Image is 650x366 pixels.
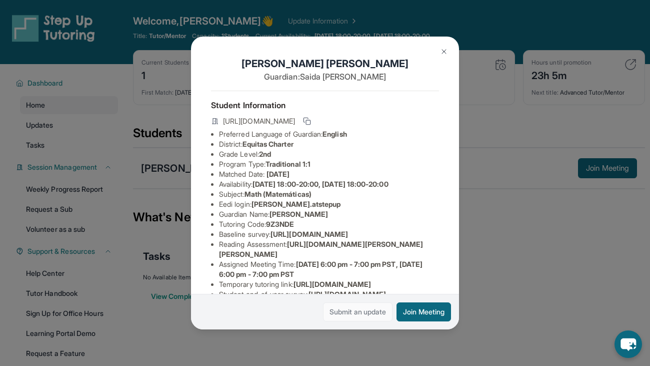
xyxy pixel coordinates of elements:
[440,48,448,56] img: Close Icon
[219,240,423,258] span: [URL][DOMAIN_NAME][PERSON_NAME][PERSON_NAME]
[308,290,386,298] span: [URL][DOMAIN_NAME]
[219,260,422,278] span: [DATE] 6:00 pm - 7:00 pm PST, [DATE] 6:00 pm - 7:00 pm PST
[396,302,451,321] button: Join Meeting
[211,57,439,71] h1: [PERSON_NAME] [PERSON_NAME]
[219,219,439,229] li: Tutoring Code :
[301,115,313,127] button: Copy link
[266,220,294,228] span: 9Z3NDE
[219,209,439,219] li: Guardian Name :
[270,230,348,238] span: [URL][DOMAIN_NAME]
[219,239,439,259] li: Reading Assessment :
[219,149,439,159] li: Grade Level:
[614,330,642,358] button: chat-button
[269,210,328,218] span: [PERSON_NAME]
[242,140,293,148] span: Equitas Charter
[219,289,439,299] li: Student end-of-year survey :
[219,139,439,149] li: District:
[259,150,271,158] span: 2nd
[219,129,439,139] li: Preferred Language of Guardian:
[219,279,439,289] li: Temporary tutoring link :
[211,71,439,83] p: Guardian: Saida [PERSON_NAME]
[322,130,347,138] span: English
[251,200,341,208] span: [PERSON_NAME].atstepup
[323,302,392,321] a: Submit an update
[265,160,310,168] span: Traditional 1:1
[252,180,388,188] span: [DATE] 18:00-20:00, [DATE] 18:00-20:00
[219,259,439,279] li: Assigned Meeting Time :
[223,116,295,126] span: [URL][DOMAIN_NAME]
[219,169,439,179] li: Matched Date:
[293,280,371,288] span: [URL][DOMAIN_NAME]
[219,179,439,189] li: Availability:
[266,170,289,178] span: [DATE]
[211,99,439,111] h4: Student Information
[219,199,439,209] li: Eedi login :
[244,190,311,198] span: Math (Matemáticas)
[219,189,439,199] li: Subject :
[219,229,439,239] li: Baseline survey :
[219,159,439,169] li: Program Type:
